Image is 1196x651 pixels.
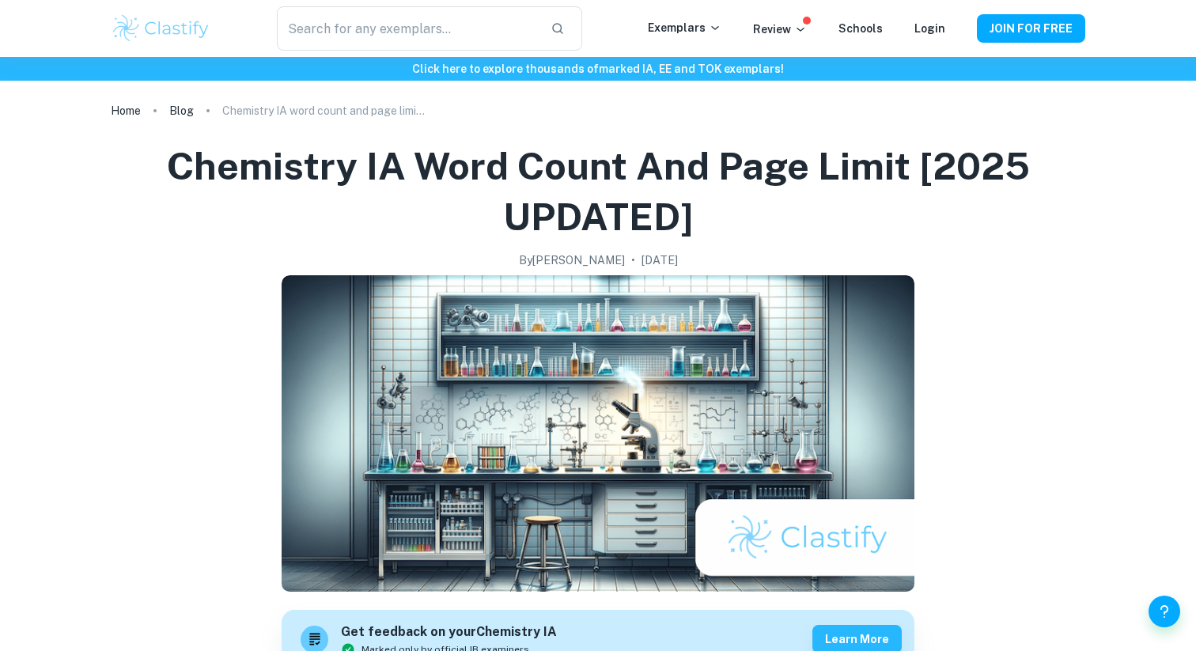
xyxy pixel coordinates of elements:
h2: [DATE] [642,252,678,269]
input: Search for any exemplars... [277,6,538,51]
button: Help and Feedback [1149,596,1180,627]
p: • [631,252,635,269]
h1: Chemistry IA word count and page limit [2025 UPDATED] [130,141,1066,242]
p: Review [753,21,807,38]
img: Chemistry IA word count and page limit [2025 UPDATED] cover image [282,275,914,592]
a: Login [914,22,945,35]
a: Schools [838,22,883,35]
p: Exemplars [648,19,721,36]
h2: By [PERSON_NAME] [519,252,625,269]
img: Clastify logo [111,13,211,44]
h6: Click here to explore thousands of marked IA, EE and TOK exemplars ! [3,60,1193,78]
button: JOIN FOR FREE [977,14,1085,43]
p: Chemistry IA word count and page limit [2025 UPDATED] [222,102,428,119]
a: Home [111,100,141,122]
a: Blog [169,100,194,122]
h6: Get feedback on your Chemistry IA [341,623,557,642]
